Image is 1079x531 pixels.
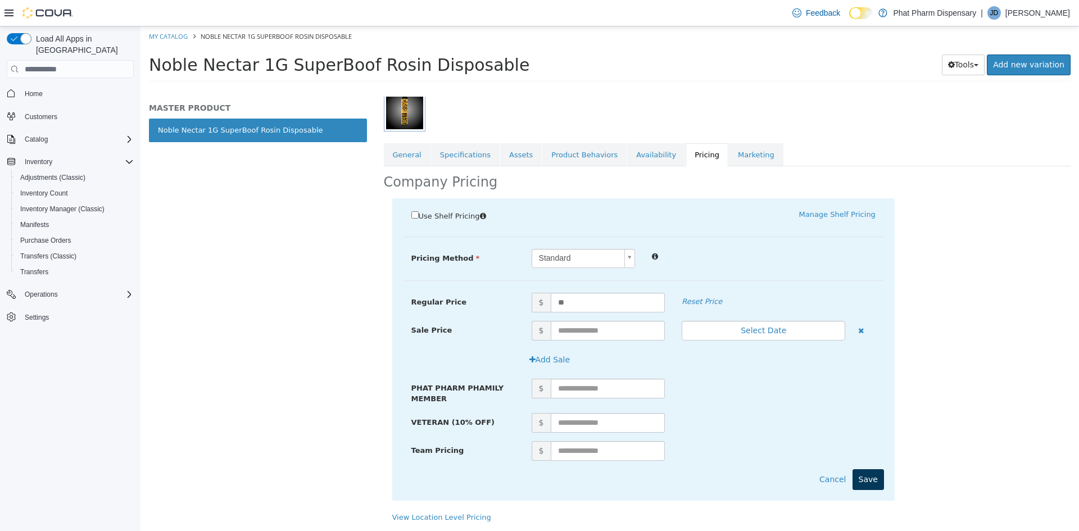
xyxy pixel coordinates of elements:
[20,110,62,124] a: Customers
[243,147,357,165] h2: Company Pricing
[2,108,138,125] button: Customers
[391,415,410,434] span: $
[20,133,134,146] span: Catalog
[16,265,53,279] a: Transfers
[16,249,134,263] span: Transfers (Classic)
[20,133,52,146] button: Catalog
[16,249,81,263] a: Transfers (Classic)
[2,287,138,302] button: Operations
[383,323,436,344] button: Add Sale
[16,202,109,216] a: Inventory Manager (Classic)
[20,288,134,301] span: Operations
[25,157,52,166] span: Inventory
[391,352,410,372] span: $
[20,252,76,261] span: Transfers (Classic)
[11,233,138,248] button: Purchase Orders
[487,117,545,140] a: Availability
[8,29,389,48] span: Noble Nectar 1G SuperBoof Rosin Disposable
[1005,6,1070,20] p: [PERSON_NAME]
[11,248,138,264] button: Transfers (Classic)
[271,228,339,236] span: Pricing Method
[391,223,495,242] a: Standard
[2,85,138,101] button: Home
[25,290,58,299] span: Operations
[801,28,845,49] button: Tools
[20,220,49,229] span: Manifests
[271,392,355,400] span: VETERAN (10% OFF)
[11,170,138,185] button: Adjustments (Classic)
[2,154,138,170] button: Inventory
[25,89,43,98] span: Home
[391,266,410,286] span: $
[2,309,138,325] button: Settings
[545,117,588,140] a: Pricing
[8,6,47,14] a: My Catalog
[658,184,735,192] a: Manage Shelf Pricing
[25,313,49,322] span: Settings
[271,271,326,280] span: Regular Price
[11,217,138,233] button: Manifests
[360,117,401,140] a: Assets
[278,185,339,194] span: Use Shelf Pricing
[981,6,983,20] p: |
[20,110,134,124] span: Customers
[8,92,226,116] a: Noble Nectar 1G SuperBoof Rosin Disposable
[11,185,138,201] button: Inventory Count
[541,294,705,314] button: Select Date
[20,173,85,182] span: Adjustments (Classic)
[16,234,76,247] a: Purchase Orders
[987,6,1001,20] div: Jordan Dill
[16,265,134,279] span: Transfers
[20,155,57,169] button: Inventory
[11,201,138,217] button: Inventory Manager (Classic)
[588,117,643,140] a: Marketing
[271,299,312,308] span: Sale Price
[788,2,845,24] a: Feedback
[20,86,134,100] span: Home
[20,267,48,276] span: Transfers
[8,76,226,87] h5: MASTER PRODUCT
[22,7,73,19] img: Cova
[20,288,62,301] button: Operations
[16,187,72,200] a: Inventory Count
[16,187,134,200] span: Inventory Count
[20,189,68,198] span: Inventory Count
[11,264,138,280] button: Transfers
[990,6,999,20] span: JD
[391,294,410,314] span: $
[31,33,134,56] span: Load All Apps in [GEOGRAPHIC_DATA]
[712,443,743,464] button: Save
[20,311,53,324] a: Settings
[25,112,57,121] span: Customers
[20,87,47,101] a: Home
[402,117,486,140] a: Product Behaviors
[16,171,134,184] span: Adjustments (Classic)
[243,117,290,140] a: General
[271,357,364,377] span: PHAT PHARM PHAMILY MEMBER
[7,80,134,355] nav: Complex example
[60,6,211,14] span: Noble Nectar 1G SuperBoof Rosin Disposable
[392,223,479,241] span: Standard
[806,7,840,19] span: Feedback
[391,387,410,406] span: $
[2,131,138,147] button: Catalog
[271,185,278,192] input: Use Shelf Pricing
[849,7,873,19] input: Dark Mode
[271,420,324,428] span: Team Pricing
[16,218,53,232] a: Manifests
[846,28,930,49] a: Add new variation
[16,171,90,184] a: Adjustments (Classic)
[16,218,134,232] span: Manifests
[291,117,359,140] a: Specifications
[25,135,48,144] span: Catalog
[849,19,850,20] span: Dark Mode
[252,487,351,495] a: View Location Level Pricing
[20,205,105,214] span: Inventory Manager (Classic)
[673,443,711,464] button: Cancel
[20,236,71,245] span: Purchase Orders
[541,271,582,279] em: Reset Price
[16,234,134,247] span: Purchase Orders
[16,202,134,216] span: Inventory Manager (Classic)
[20,310,134,324] span: Settings
[893,6,976,20] p: Phat Pharm Dispensary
